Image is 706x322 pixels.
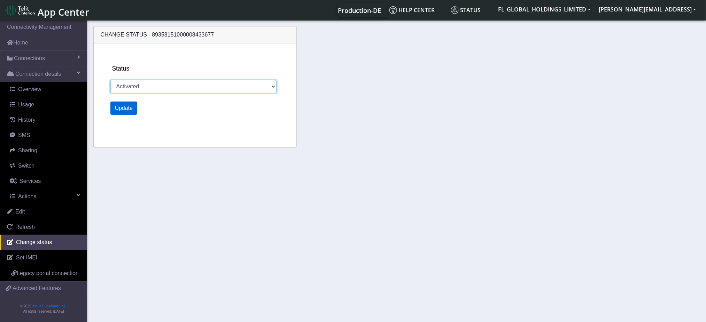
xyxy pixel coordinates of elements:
[18,147,37,153] span: Sharing
[3,112,87,128] a: History
[338,6,381,15] span: Production-DE
[15,70,61,78] span: Connection details
[101,32,214,38] span: Change status - 89358151000008433677
[17,270,79,276] span: Legacy portal connection
[389,6,397,14] img: knowledge.svg
[18,102,34,107] span: Usage
[18,117,36,123] span: History
[6,5,35,16] img: logo-telit-cinterion-gw-new.png
[389,6,435,14] span: Help center
[16,239,52,245] span: Change status
[387,3,448,17] a: Help center
[3,82,87,97] a: Overview
[451,6,481,14] span: Status
[18,193,36,199] span: Actions
[16,255,37,260] span: Set IMEI
[3,128,87,143] a: SMS
[15,224,35,230] span: Refresh
[448,3,494,17] a: Status
[18,132,30,138] span: SMS
[494,3,595,16] button: FL_GLOBAL_HOLDINGS_LIMITED
[6,3,88,18] a: App Center
[15,209,25,215] span: Edit
[595,3,700,16] button: [PERSON_NAME][EMAIL_ADDRESS]
[338,3,381,17] a: Your current platform instance
[31,304,66,308] a: Telit IoT Solutions, Inc.
[3,174,87,189] a: Services
[110,102,138,115] button: Update
[38,6,89,18] span: App Center
[112,64,130,73] label: Status
[3,189,87,204] a: Actions
[18,86,41,92] span: Overview
[451,6,459,14] img: status.svg
[20,178,41,184] span: Services
[3,143,87,158] a: Sharing
[13,284,61,292] span: Advanced Features
[3,97,87,112] a: Usage
[3,158,87,174] a: Switch
[14,54,45,63] span: Connections
[18,163,34,169] span: Switch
